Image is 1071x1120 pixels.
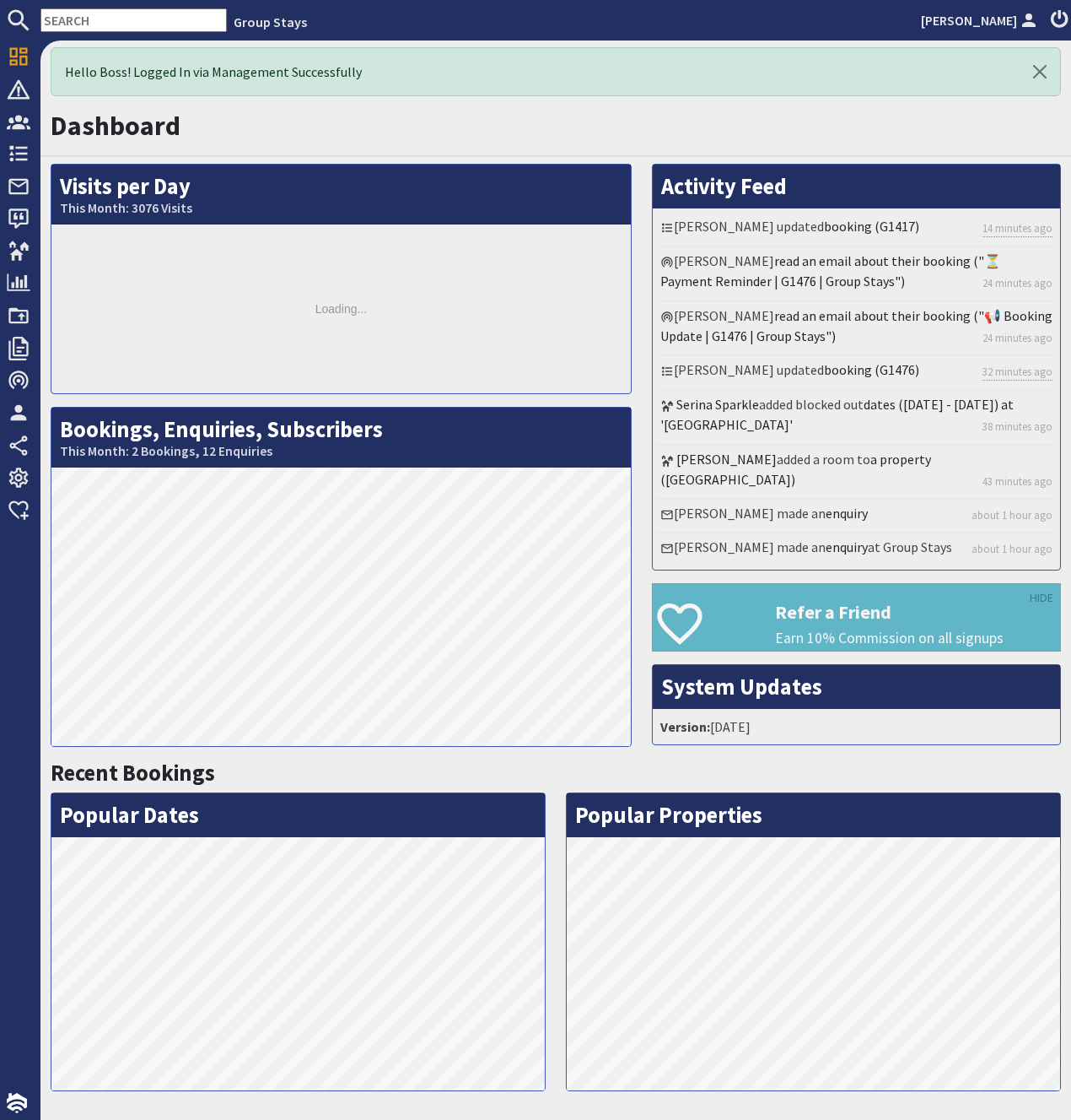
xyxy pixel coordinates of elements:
a: 32 minutes ago [982,364,1052,381]
a: about 1 hour ago [971,507,1052,523]
a: 24 minutes ago [982,275,1052,291]
div: Hello Boss! Logged In via Management Successfully [51,47,1061,96]
li: [PERSON_NAME] updated [657,213,1056,247]
input: SEARCH [40,8,227,32]
a: Recent Bookings [51,759,215,787]
li: added a room to [657,446,1056,500]
strong: Version: [660,718,710,735]
a: Dashboard [51,109,180,143]
a: HIDE [1030,589,1053,608]
a: Activity Feed [661,172,787,200]
small: This Month: 2 Bookings, 12 Enquiries [60,443,622,459]
a: System Updates [661,673,822,701]
li: [PERSON_NAME] [657,247,1056,301]
a: about 1 hour ago [971,541,1052,557]
a: enquiry [826,538,868,555]
a: booking (G1417) [824,218,919,235]
h2: Bookings, Enquiries, Subscribers [51,408,631,468]
p: Earn 10% Commission on all signups [775,627,1060,649]
li: [PERSON_NAME] [657,302,1056,356]
a: a property ([GEOGRAPHIC_DATA]) [660,451,931,488]
a: Serina Sparkle [676,396,759,413]
a: 24 minutes ago [982,330,1052,346]
a: [PERSON_NAME] [676,451,777,468]
small: This Month: 3076 Visits [60,200,622,216]
li: [PERSON_NAME] made an at Group Stays [657,533,1056,565]
h2: Popular Properties [567,793,1060,837]
a: enquiry [826,505,868,522]
a: 14 minutes ago [982,220,1052,237]
img: staytech_i_w-64f4e8e9ee0a9c174fd5317b4b171b261742d2d393467e5bdba4413f4f884c10.svg [7,1093,27,1113]
a: 38 minutes ago [982,419,1052,435]
a: 43 minutes ago [982,473,1052,490]
h3: Refer a Friend [775,601,1060,623]
h2: Popular Dates [51,793,545,837]
a: read an email about their booking ("📢 Booking Update | G1476 | Group Stays") [660,307,1052,344]
a: Group Stays [234,14,307,30]
li: [DATE] [657,713,1056,740]
li: [PERSON_NAME] made an [657,500,1056,533]
a: read an email about their booking ("⏳ Payment Reminder | G1476 | Group Stays") [660,252,1001,289]
h2: Visits per Day [51,165,631,225]
li: added blocked out [657,391,1056,445]
div: Loading... [51,225,631,393]
a: booking (G1476) [824,361,919,378]
li: [PERSON_NAME] updated [657,356,1056,391]
a: [PERSON_NAME] [921,10,1041,30]
a: Refer a Friend Earn 10% Commission on all signups [652,583,1061,652]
